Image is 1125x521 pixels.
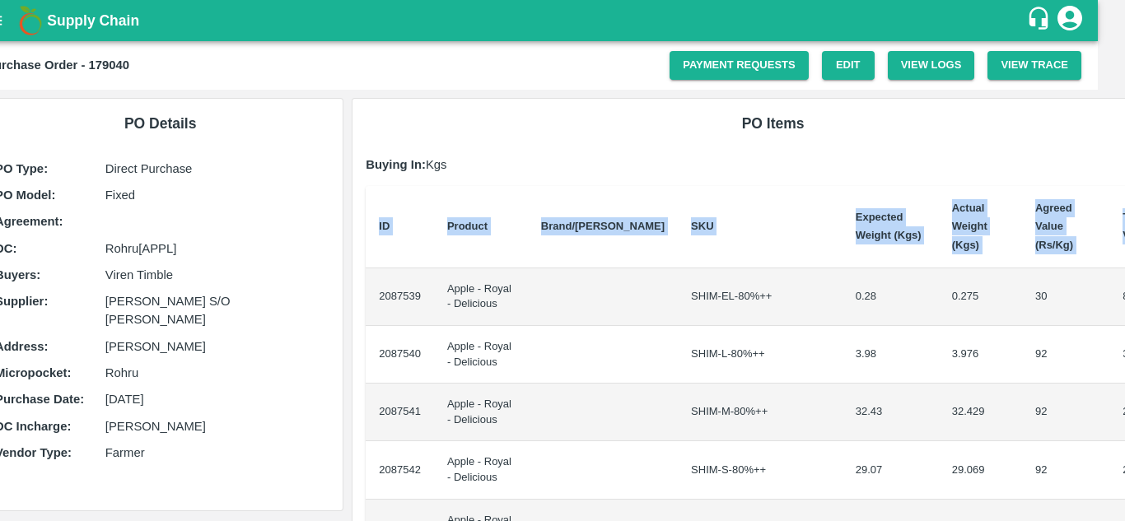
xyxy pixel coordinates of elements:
[678,384,843,441] td: SHIM-M-80%++
[366,384,434,441] td: 2087541
[939,441,1022,499] td: 29.069
[366,326,434,384] td: 2087540
[366,268,434,326] td: 2087539
[105,390,326,408] p: [DATE]
[856,211,922,241] b: Expected Weight (Kgs)
[939,384,1022,441] td: 32.429
[843,268,939,326] td: 0.28
[105,364,326,382] p: Rohru
[105,337,326,356] p: [PERSON_NAME]
[105,444,326,462] p: Farmer
[888,51,975,80] button: View Logs
[1022,384,1109,441] td: 92
[952,202,987,251] b: Actual Weight (Kgs)
[843,326,939,384] td: 3.98
[939,326,1022,384] td: 3.976
[366,158,426,171] b: Buying In:
[1026,6,1055,35] div: customer-support
[105,186,326,204] p: Fixed
[1035,202,1073,251] b: Agreed Value (Rs/Kg)
[987,51,1081,80] button: View Trace
[105,292,326,329] p: [PERSON_NAME] S/O [PERSON_NAME]
[1022,441,1109,499] td: 92
[541,220,665,232] b: Brand/[PERSON_NAME]
[1022,268,1109,326] td: 30
[678,441,843,499] td: SHIM-S-80%++
[678,326,843,384] td: SHIM-L-80%++
[105,240,326,258] p: Rohru[APPL]
[1055,3,1085,38] div: account of current user
[434,326,528,384] td: Apple - Royal - Delicious
[843,384,939,441] td: 32.43
[47,12,139,29] b: Supply Chain
[105,417,326,435] p: [PERSON_NAME]
[47,9,1026,32] a: Supply Chain
[678,268,843,326] td: SHIM-EL-80%++
[105,160,326,178] p: Direct Purchase
[670,51,809,80] a: Payment Requests
[105,266,326,284] p: Viren Timble
[434,384,528,441] td: Apple - Royal - Delicious
[843,441,939,499] td: 29.07
[14,4,47,37] img: logo
[447,220,488,232] b: Product
[434,441,528,499] td: Apple - Royal - Delicious
[1022,326,1109,384] td: 92
[822,51,875,80] a: Edit
[379,220,390,232] b: ID
[691,220,713,232] b: SKU
[939,268,1022,326] td: 0.275
[366,441,434,499] td: 2087542
[434,268,528,326] td: Apple - Royal - Delicious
